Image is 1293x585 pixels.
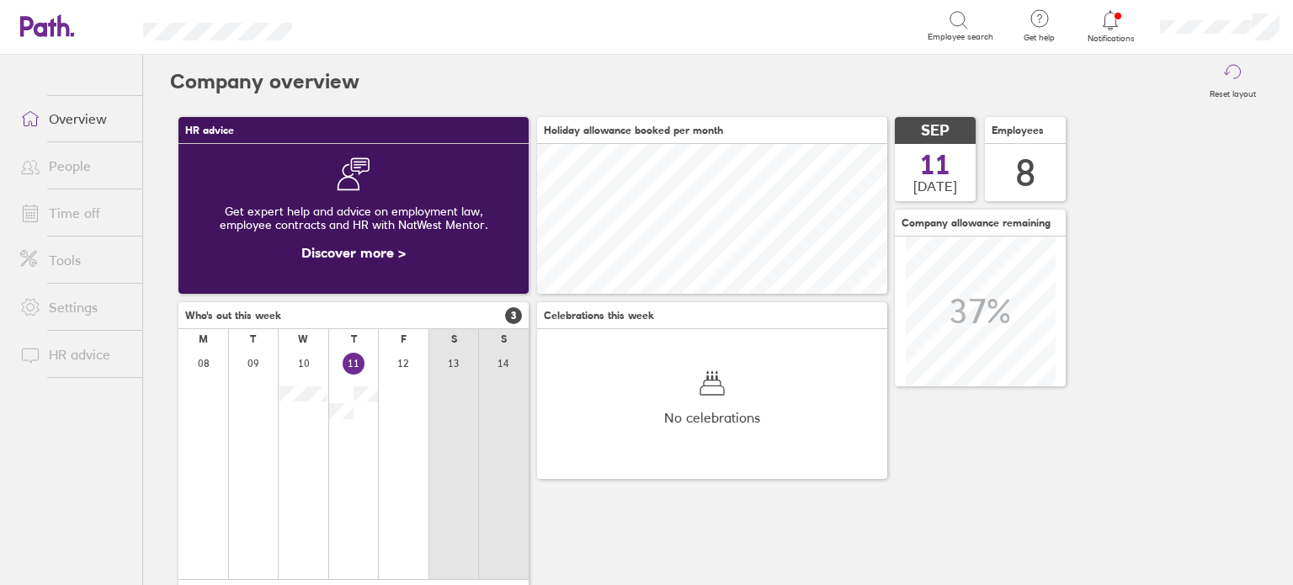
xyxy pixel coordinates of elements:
[192,191,515,245] div: Get expert help and advice on employment law, employee contracts and HR with NatWest Mentor.
[1200,84,1266,99] label: Reset layout
[7,243,142,277] a: Tools
[170,55,359,109] h2: Company overview
[505,307,522,324] span: 3
[1012,33,1067,43] span: Get help
[298,333,308,345] div: W
[338,18,380,33] div: Search
[921,122,950,140] span: SEP
[913,178,957,194] span: [DATE]
[928,32,993,42] span: Employee search
[351,333,357,345] div: T
[7,290,142,324] a: Settings
[7,149,142,183] a: People
[1083,34,1138,44] span: Notifications
[185,310,281,322] span: Who's out this week
[920,152,950,178] span: 11
[1200,55,1266,109] button: Reset layout
[185,125,234,136] span: HR advice
[1015,152,1035,194] div: 8
[992,125,1044,136] span: Employees
[401,333,407,345] div: F
[664,410,760,425] span: No celebrations
[7,196,142,230] a: Time off
[451,333,457,345] div: S
[501,333,507,345] div: S
[1083,8,1138,44] a: Notifications
[199,333,208,345] div: M
[544,125,723,136] span: Holiday allowance booked per month
[902,217,1051,229] span: Company allowance remaining
[544,310,654,322] span: Celebrations this week
[7,338,142,371] a: HR advice
[7,102,142,136] a: Overview
[301,244,406,261] a: Discover more >
[250,333,256,345] div: T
